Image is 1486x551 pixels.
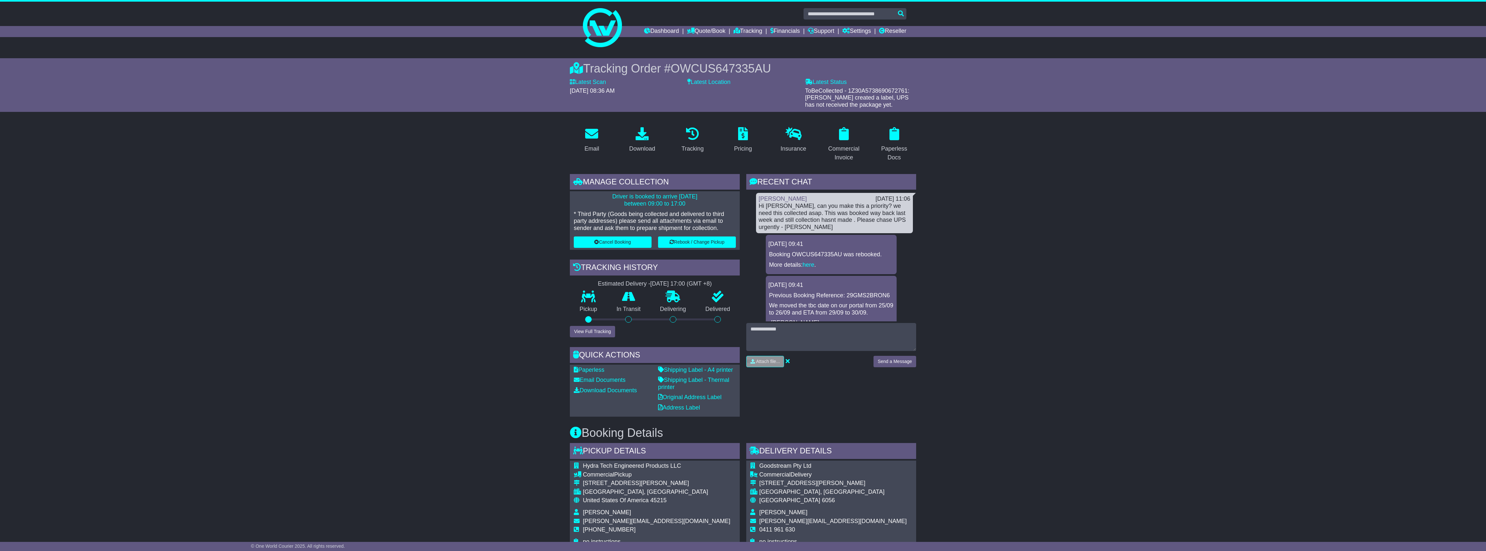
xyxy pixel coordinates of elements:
span: [DATE] 08:36 AM [570,87,615,94]
a: Insurance [776,125,810,155]
span: no instructions [583,538,621,545]
button: Rebook / Change Pickup [658,236,736,248]
div: Email [585,144,599,153]
label: Latest Status [805,79,847,86]
a: Financials [770,26,800,37]
p: * Third Party (Goods being collected and delivered to third party addresses) please send all atta... [574,211,736,232]
p: We moved the tbc date on our portal from 25/09 to 26/09 and ETA from 29/09 to 30/09. [769,302,893,316]
p: -[PERSON_NAME] [769,319,893,327]
div: Manage collection [570,174,740,192]
a: Quote/Book [687,26,725,37]
a: Support [808,26,834,37]
a: Paperless [574,367,604,373]
span: 6056 [822,497,835,504]
div: Paperless Docs [876,144,912,162]
div: Tracking Order # [570,61,916,75]
a: Download Documents [574,387,637,394]
a: Tracking [677,125,708,155]
a: Tracking [734,26,762,37]
p: Delivering [650,306,696,313]
a: Original Address Label [658,394,722,400]
a: Email Documents [574,377,626,383]
span: [GEOGRAPHIC_DATA] [759,497,820,504]
p: Driver is booked to arrive [DATE] between 09:00 to 17:00 [574,193,736,207]
div: Quick Actions [570,347,740,365]
div: Pickup [583,471,730,478]
div: [DATE] 11:06 [875,195,910,203]
a: Email [580,125,603,155]
div: [DATE] 09:41 [768,282,894,289]
span: [PERSON_NAME] [759,509,807,516]
div: Delivery Details [746,443,916,461]
span: [PHONE_NUMBER] [583,526,636,533]
span: ToBeCollected - 1Z30A5738690672761: [PERSON_NAME] created a label, UPS has not received the packa... [805,87,909,108]
label: Latest Location [687,79,730,86]
div: Download [629,144,655,153]
button: Send a Message [874,356,916,367]
span: 0411 961 630 [759,526,795,533]
span: Commercial [583,471,614,478]
p: More details: . [769,262,893,269]
button: Cancel Booking [574,236,652,248]
p: Previous Booking Reference: 29GMS2BRON6 [769,292,893,299]
label: Latest Scan [570,79,606,86]
div: [DATE] 17:00 (GMT +8) [650,280,712,288]
a: Address Label [658,404,700,411]
p: Pickup [570,306,607,313]
div: Pricing [734,144,752,153]
span: Goodstream Pty Ltd [759,463,811,469]
span: Commercial [759,471,791,478]
a: Download [625,125,659,155]
div: RECENT CHAT [746,174,916,192]
a: Pricing [730,125,756,155]
a: Reseller [879,26,906,37]
div: Tracking [681,144,704,153]
div: [STREET_ADDRESS][PERSON_NAME] [759,480,907,487]
span: no instructions [759,538,797,545]
h3: Booking Details [570,426,916,439]
a: Dashboard [644,26,679,37]
a: Commercial Invoice [822,125,866,164]
div: [DATE] 09:41 [768,241,894,248]
div: Insurance [780,144,806,153]
p: Delivered [696,306,740,313]
div: Hi [PERSON_NAME], can you make this a priority? we need this collected asap. This was booked way ... [759,203,910,231]
a: Shipping Label - A4 printer [658,367,733,373]
div: Tracking history [570,260,740,277]
p: Booking OWCUS647335AU was rebooked. [769,251,893,258]
a: Shipping Label - Thermal printer [658,377,729,390]
div: Estimated Delivery - [570,280,740,288]
div: Delivery [759,471,907,478]
span: [PERSON_NAME] [583,509,631,516]
span: Hydra Tech Engineered Products LLC [583,463,681,469]
span: OWCUS647335AU [671,62,771,75]
div: Commercial Invoice [826,144,861,162]
div: [STREET_ADDRESS][PERSON_NAME] [583,480,730,487]
span: [PERSON_NAME][EMAIL_ADDRESS][DOMAIN_NAME] [583,518,730,524]
span: United States Of America [583,497,649,504]
span: © One World Courier 2025. All rights reserved. [251,544,345,549]
a: [PERSON_NAME] [759,195,807,202]
div: Pickup Details [570,443,740,461]
span: [PERSON_NAME][EMAIL_ADDRESS][DOMAIN_NAME] [759,518,907,524]
a: Paperless Docs [872,125,916,164]
a: here [803,262,814,268]
span: 45215 [650,497,667,504]
div: [GEOGRAPHIC_DATA], [GEOGRAPHIC_DATA] [759,489,907,496]
div: [GEOGRAPHIC_DATA], [GEOGRAPHIC_DATA] [583,489,730,496]
p: In Transit [607,306,651,313]
button: View Full Tracking [570,326,615,337]
a: Settings [842,26,871,37]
